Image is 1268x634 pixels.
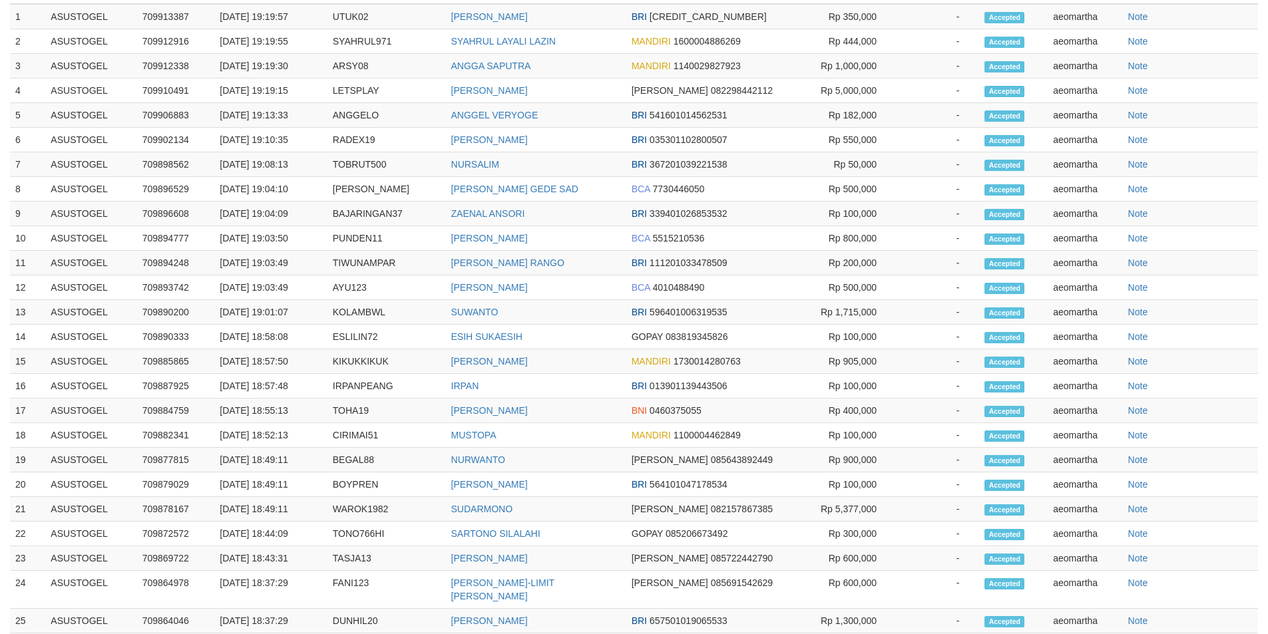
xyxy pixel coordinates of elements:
td: TOBRUT500 [327,152,446,177]
span: Accepted [984,160,1024,171]
td: - [897,226,979,251]
td: Rp 400,000 [799,398,897,423]
td: ASUSTOGEL [45,349,136,374]
td: 22 [10,522,45,546]
td: - [897,152,979,177]
td: AYU123 [327,275,446,300]
a: [PERSON_NAME] [451,356,528,367]
a: Note [1128,479,1148,490]
td: - [897,251,979,275]
td: [DATE] 19:13:33 [214,103,327,128]
span: 035301102800507 [650,134,728,145]
td: 17 [10,398,45,423]
td: aeomartha [1048,4,1122,29]
td: ASUSTOGEL [45,300,136,325]
td: 709882341 [137,423,215,448]
td: Rp 550,000 [799,128,897,152]
a: Note [1128,454,1148,465]
td: - [897,349,979,374]
td: aeomartha [1048,128,1122,152]
a: Note [1128,307,1148,317]
td: ASUSTOGEL [45,546,136,571]
td: UTUK02 [327,4,446,29]
a: [PERSON_NAME]-LIMIT [PERSON_NAME] [451,577,554,601]
td: - [897,546,979,571]
td: TONO766HI [327,522,446,546]
span: BRI [632,110,647,120]
span: MANDIRI [632,36,671,47]
td: ASUSTOGEL [45,522,136,546]
td: - [897,472,979,497]
td: CIRIMAI51 [327,423,446,448]
td: ASUSTOGEL [45,398,136,423]
a: Note [1128,85,1148,96]
td: Rp 100,000 [799,374,897,398]
td: aeomartha [1048,472,1122,497]
td: KIKUKKIKUK [327,349,446,374]
td: aeomartha [1048,546,1122,571]
td: Rp 100,000 [799,472,897,497]
td: 709894248 [137,251,215,275]
span: Accepted [984,12,1024,23]
td: Rp 1,715,000 [799,300,897,325]
td: [DATE] 19:01:07 [214,300,327,325]
a: [PERSON_NAME] [451,553,528,563]
td: [DATE] 19:08:13 [214,152,327,177]
a: Note [1128,405,1148,416]
a: IRPAN [451,381,479,391]
a: NURSALIM [451,159,499,170]
td: ASUSTOGEL [45,251,136,275]
span: Accepted [984,529,1024,540]
a: [PERSON_NAME] [451,134,528,145]
td: Rp 200,000 [799,251,897,275]
td: 709877815 [137,448,215,472]
td: aeomartha [1048,79,1122,103]
td: - [897,103,979,128]
a: [PERSON_NAME] [451,11,528,22]
td: ASUSTOGEL [45,374,136,398]
td: 709884759 [137,398,215,423]
td: 20 [10,472,45,497]
td: 709885865 [137,349,215,374]
td: - [897,423,979,448]
span: Accepted [984,86,1024,97]
td: - [897,128,979,152]
span: Accepted [984,357,1024,368]
span: Accepted [984,234,1024,245]
span: 0460375055 [650,405,702,416]
a: Note [1128,282,1148,293]
td: ASUSTOGEL [45,54,136,79]
td: TIWUNAMPAR [327,251,446,275]
span: BRI [632,257,647,268]
td: aeomartha [1048,448,1122,472]
td: [DATE] 18:57:48 [214,374,327,398]
td: aeomartha [1048,251,1122,275]
td: Rp 100,000 [799,325,897,349]
a: SUDARMONO [451,504,513,514]
span: 085643892449 [711,454,773,465]
td: [DATE] 19:10:35 [214,128,327,152]
td: ASUSTOGEL [45,103,136,128]
td: [DATE] 19:19:15 [214,79,327,103]
span: MANDIRI [632,356,671,367]
td: SYAHRUL971 [327,29,446,54]
td: 9 [10,202,45,226]
td: [DATE] 19:19:55 [214,29,327,54]
span: GOPAY [632,331,663,342]
td: 7 [10,152,45,177]
span: 367201039221538 [650,159,728,170]
a: MUSTOPA [451,430,497,440]
td: - [897,374,979,398]
span: Accepted [984,61,1024,73]
td: 709887925 [137,374,215,398]
td: [DATE] 19:03:50 [214,226,327,251]
td: 15 [10,349,45,374]
a: Note [1128,356,1148,367]
td: - [897,325,979,349]
td: [DATE] 18:52:13 [214,423,327,448]
td: Rp 900,000 [799,448,897,472]
td: 10 [10,226,45,251]
a: Note [1128,381,1148,391]
a: Note [1128,110,1148,120]
span: 111201033478509 [650,257,728,268]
